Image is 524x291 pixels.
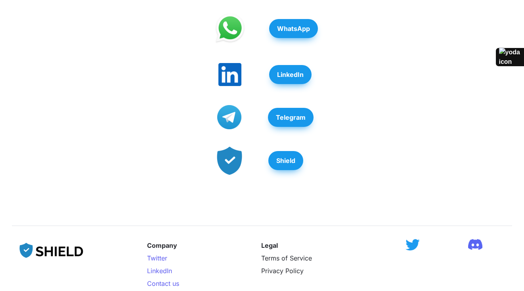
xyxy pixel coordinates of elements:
strong: Company [147,241,177,249]
button: Telegram [268,108,314,127]
strong: LinkedIn [277,71,304,78]
button: WhatsApp [269,19,318,38]
a: Twitter [147,254,167,262]
a: LinkedIn [147,267,172,275]
strong: WhatsApp [277,25,310,33]
strong: Shield [276,157,295,165]
a: WhatsApp [269,15,318,42]
a: Telegram [268,104,314,131]
a: Contact us [147,280,179,287]
a: LinkedIn [269,61,312,88]
button: Shield [268,151,303,170]
a: Terms of Service [261,254,312,262]
a: Shield [268,147,303,174]
strong: Legal [261,241,278,249]
a: Privacy Policy [261,267,304,275]
button: LinkedIn [269,65,312,84]
strong: Telegram [276,113,306,121]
